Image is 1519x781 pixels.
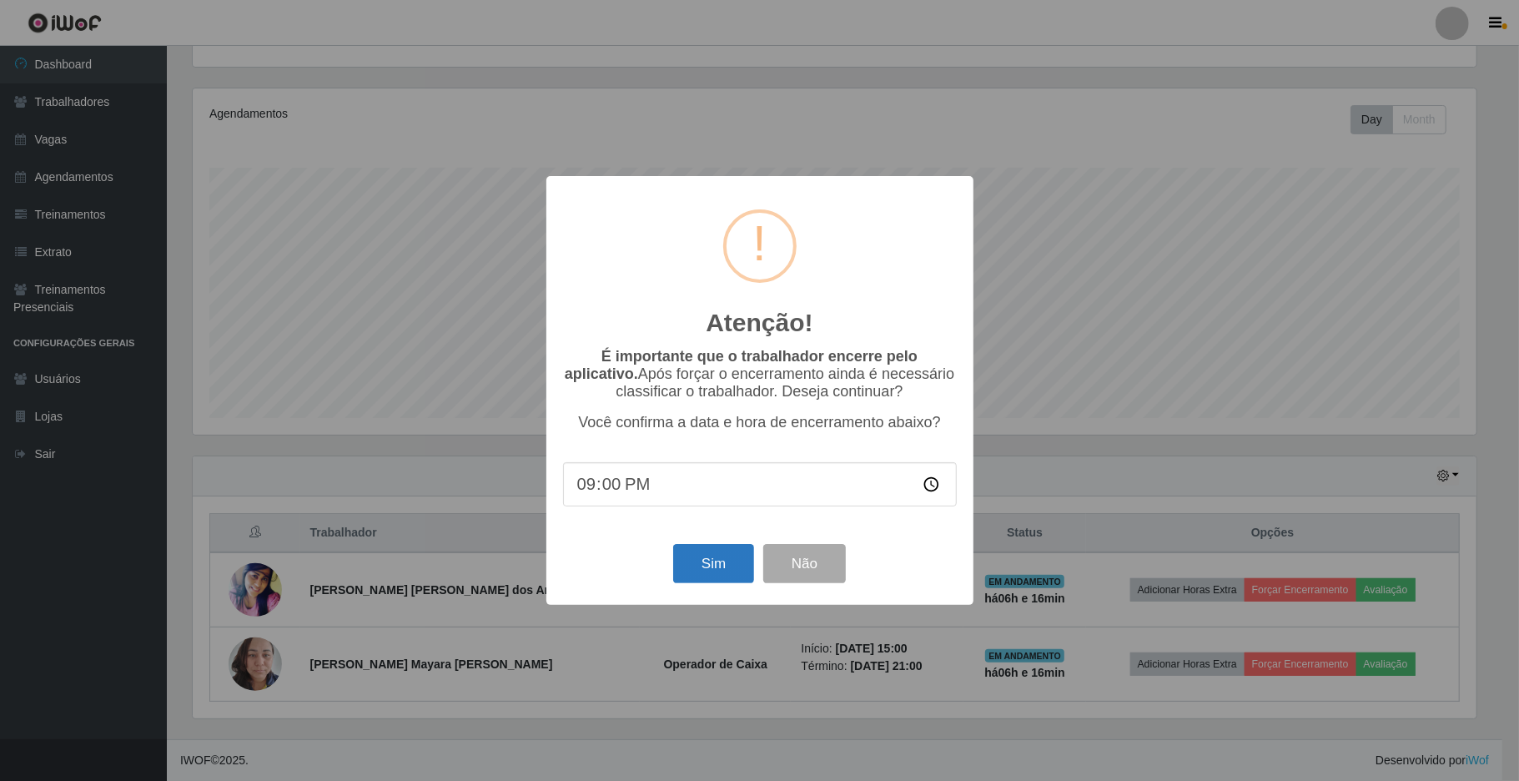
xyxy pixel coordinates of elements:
[763,544,846,583] button: Não
[706,308,812,338] h2: Atenção!
[563,414,957,431] p: Você confirma a data e hora de encerramento abaixo?
[565,348,918,382] b: É importante que o trabalhador encerre pelo aplicativo.
[563,348,957,401] p: Após forçar o encerramento ainda é necessário classificar o trabalhador. Deseja continuar?
[673,544,754,583] button: Sim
